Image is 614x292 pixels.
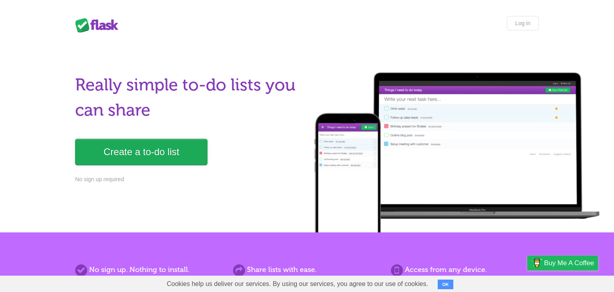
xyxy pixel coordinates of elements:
a: Create a to-do list [75,139,207,165]
a: Log in [507,16,539,30]
div: Flask Lists [75,18,123,32]
img: Buy me a coffee [531,256,542,270]
h2: Share lists with ease. [233,264,381,275]
span: Buy me a coffee [544,256,594,270]
span: Cookies help us deliver our services. By using our services, you agree to our use of cookies. [159,276,436,292]
p: No sign up required [75,175,302,184]
h1: Really simple to-do lists you can share [75,72,302,123]
h2: Access from any device. [391,264,539,275]
h2: No sign up. Nothing to install. [75,264,223,275]
a: Buy me a coffee [527,256,598,270]
button: OK [438,280,453,289]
